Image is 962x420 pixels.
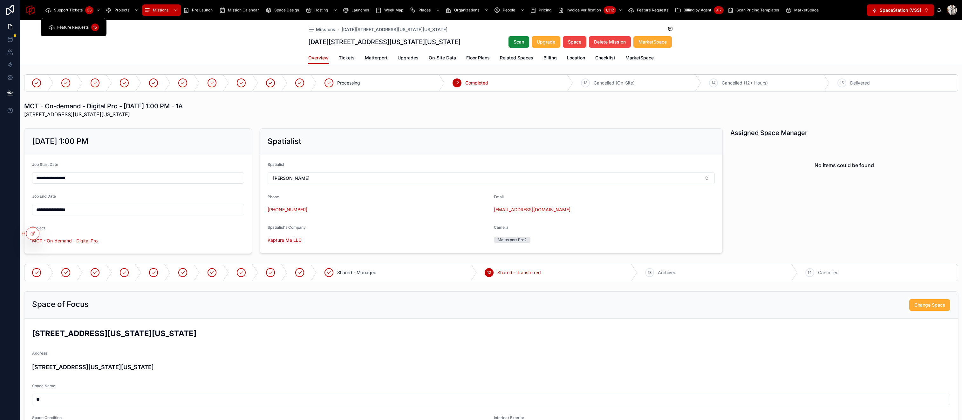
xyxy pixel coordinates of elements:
div: 917 [714,6,724,14]
span: Organizations [454,8,479,13]
h2: [DATE] 1:00 PM [32,136,88,146]
span: Cancelled (On-Site) [594,80,635,86]
span: Space [568,39,581,45]
span: Overview [308,55,329,61]
a: Launches [341,4,373,16]
span: Processing [337,80,360,86]
button: Scan [508,36,529,48]
a: Floor Plans [466,52,490,65]
span: Feature Requests [57,25,89,30]
span: Job Start Date [32,162,58,167]
a: Overview [308,52,329,64]
span: Delivered [850,80,870,86]
span: MarketSpace [625,55,654,61]
span: Hosting [314,8,328,13]
button: Space [563,36,586,48]
a: Related Spaces [500,52,533,65]
button: Select Button [867,4,934,16]
span: Missions [153,8,168,13]
span: Interior / Exterior [494,415,524,420]
span: [PERSON_NAME] [273,175,310,181]
a: MarketSpace [625,52,654,65]
span: 15 [840,80,844,85]
a: Kapture Me LLC [268,237,302,243]
span: Delete Mission [594,39,626,45]
span: Feature Requests [637,8,668,13]
a: MCT - On-demand - Digital Pro [32,238,98,244]
a: Hosting [304,4,341,16]
span: 14 [808,270,812,275]
span: Upgrade [537,39,555,45]
h2: Spatialist [268,136,301,146]
button: Select Button [268,172,715,184]
div: 15 [91,24,99,31]
span: Phone [268,194,279,199]
button: Delete Mission [589,36,631,48]
a: Location [567,52,585,65]
a: Tickets [339,52,355,65]
span: SpaceStation (VSS) [880,7,921,13]
span: Checklist [595,55,615,61]
a: MarketSpace [783,4,823,16]
span: Address [32,351,47,356]
span: Cancelled [818,269,839,276]
a: Checklist [595,52,615,65]
span: Cancelled (12+ Hours) [722,80,768,86]
a: Organizations [443,4,492,16]
a: Upgrades [398,52,419,65]
a: Projects [104,4,142,16]
span: Matterport [365,55,387,61]
img: App logo [25,5,36,15]
span: Pricing [539,8,551,13]
span: Email [494,194,504,199]
span: MarketSpace [638,39,667,45]
span: Space Condition [32,415,62,420]
span: Support Tickets [54,8,83,13]
a: Feature Requests [626,4,673,16]
a: Matterport [365,52,387,65]
span: Spatialist's Company [268,225,306,230]
span: Spatialist [268,162,284,167]
a: Support Tickets33 [43,4,104,16]
h4: [STREET_ADDRESS][US_STATE][US_STATE] [32,363,950,371]
a: Space Design [263,4,304,16]
a: Missions [142,4,181,16]
span: Location [567,55,585,61]
span: Mission Calendar [228,8,259,13]
div: scrollable content [41,3,867,17]
span: Space Name [32,383,55,388]
span: Billing [543,55,557,61]
a: Mission Calendar [217,4,263,16]
h1: [DATE][STREET_ADDRESS][US_STATE][US_STATE] [308,37,461,46]
a: Places [408,4,443,16]
span: 13 [583,80,587,85]
span: MarketSpace [794,8,819,13]
button: Upgrade [532,36,560,48]
a: On-Site Data [429,52,456,65]
span: Project [32,226,45,230]
a: [PHONE_NUMBER] [268,207,307,213]
span: Floor Plans [466,55,490,61]
a: Week Map [373,4,408,16]
span: Related Spaces [500,55,533,61]
span: Projects [114,8,129,13]
a: Missions [308,26,335,33]
h2: [STREET_ADDRESS][US_STATE][US_STATE] [32,328,950,339]
div: 1,312 [604,6,616,14]
div: Matterport Pro2 [498,237,527,243]
a: Scan Pricing Templates [726,4,783,16]
span: Invoice Verification [567,8,601,13]
a: Billing [543,52,557,65]
span: Upgrades [398,55,419,61]
span: [DATE][STREET_ADDRESS][US_STATE][US_STATE] [342,26,447,33]
span: Archived [658,269,677,276]
a: Pricing [528,4,556,16]
span: Missions [316,26,335,33]
span: On-Site Data [429,55,456,61]
span: Shared - Managed [337,269,377,276]
a: Feature Requests15 [44,22,103,33]
span: 12 [487,270,491,275]
button: MarketSpace [633,36,672,48]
